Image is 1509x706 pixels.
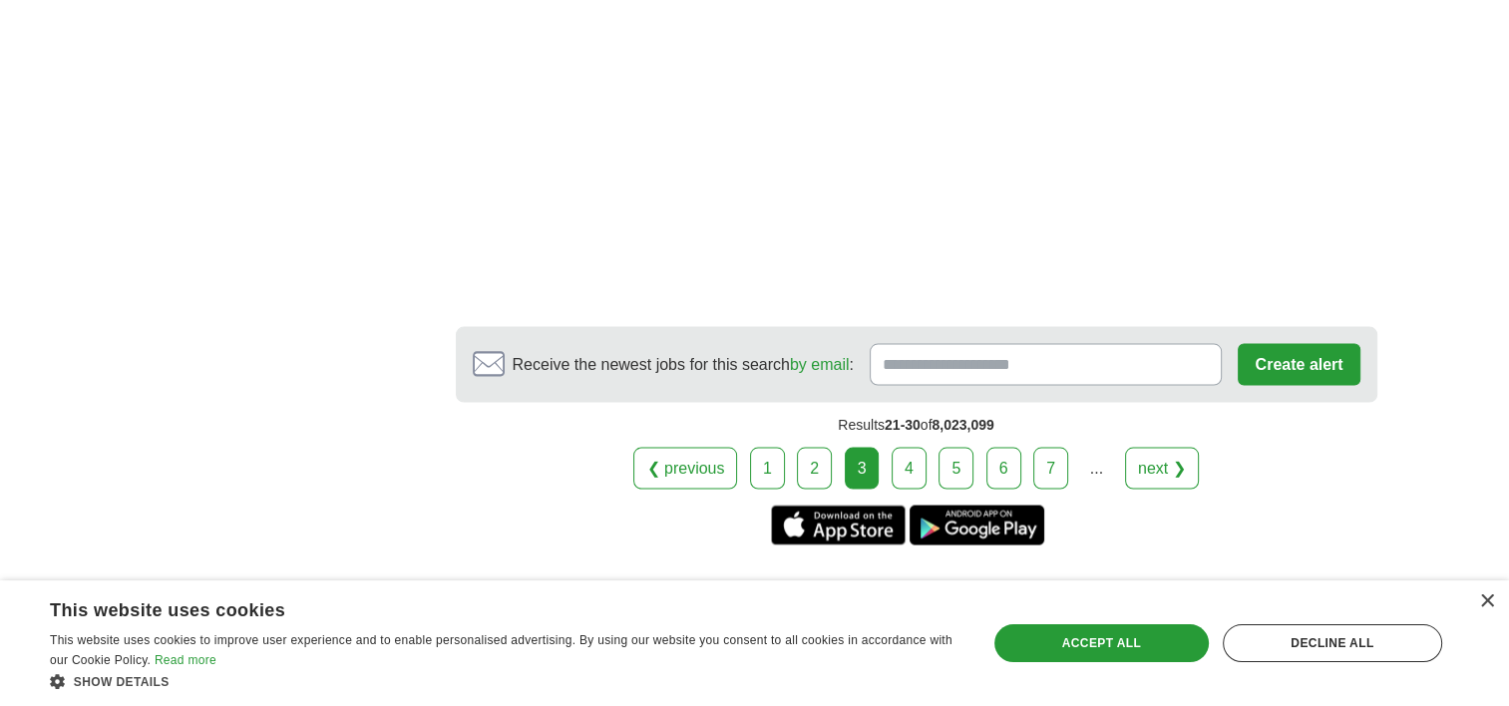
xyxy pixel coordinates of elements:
button: Create alert [1238,343,1359,385]
span: This website uses cookies to improve user experience and to enable personalised advertising. By u... [50,633,952,667]
span: Show details [74,675,170,689]
a: 2 [797,447,832,489]
a: 4 [892,447,927,489]
span: Receive the newest jobs for this search : [513,352,854,376]
span: 21-30 [885,416,921,432]
a: next ❯ [1125,447,1199,489]
a: Get the Android app [910,505,1044,544]
div: Show details [50,671,959,691]
div: Results of [456,402,1377,447]
a: ❮ previous [633,447,737,489]
div: ... [1076,448,1116,488]
a: Get the iPhone app [771,505,906,544]
a: by email [790,355,850,372]
div: Accept all [994,624,1209,662]
a: Read more, opens a new window [155,653,216,667]
a: 7 [1033,447,1068,489]
a: 6 [986,447,1021,489]
a: 5 [939,447,973,489]
a: 1 [750,447,785,489]
div: 3 [845,447,880,489]
div: This website uses cookies [50,592,910,622]
span: 8,023,099 [932,416,993,432]
div: Decline all [1223,624,1442,662]
div: Close [1479,594,1494,609]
